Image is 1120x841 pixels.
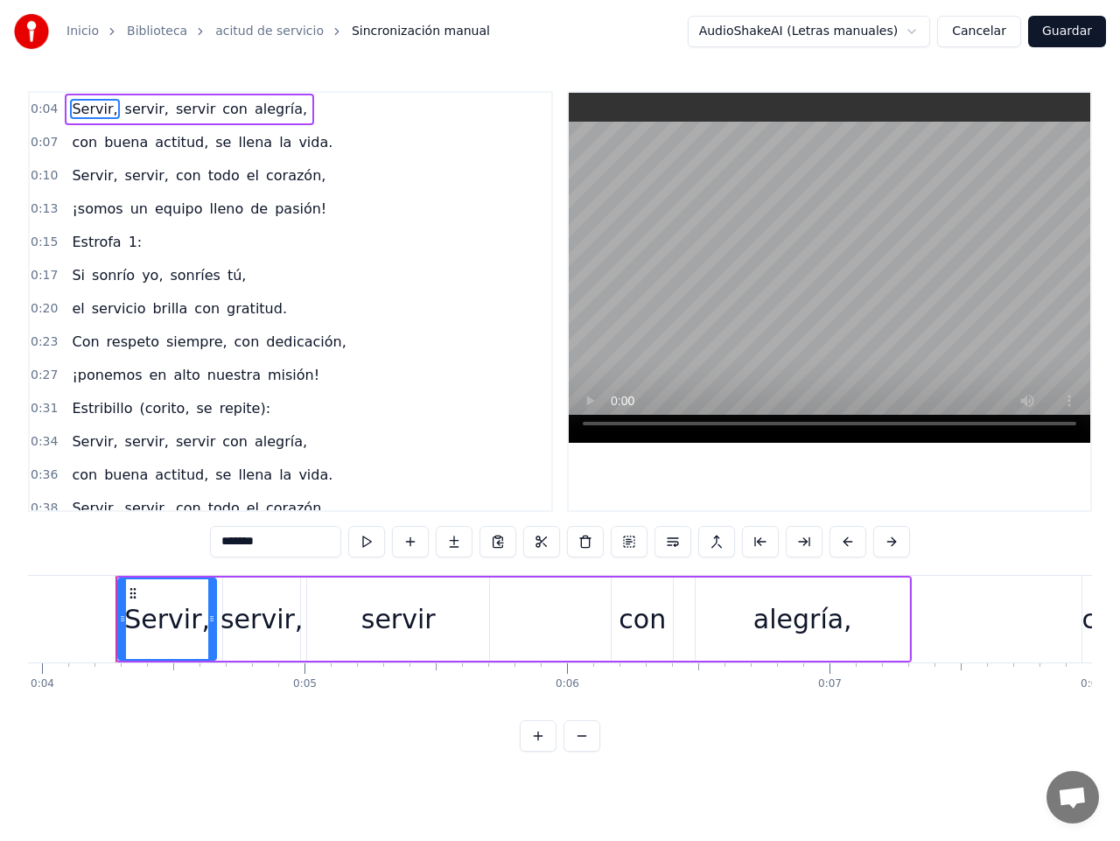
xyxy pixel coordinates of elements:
span: con [220,431,249,452]
span: alto [172,365,202,385]
img: youka [14,14,49,49]
span: Sincronización manual [352,23,490,40]
span: 0:27 [31,367,58,384]
div: alegría, [753,599,852,639]
span: misión! [266,365,321,385]
span: tú, [226,265,248,285]
span: sonrío [90,265,136,285]
span: actitud, [153,132,210,152]
span: servir [174,99,217,119]
span: la [277,465,293,485]
span: brilla [150,298,189,319]
span: 0:20 [31,300,58,318]
div: servir [361,599,436,639]
span: con [220,99,249,119]
span: 0:13 [31,200,58,218]
div: Servir, [124,599,210,639]
span: yo, [140,265,164,285]
span: llena [236,132,274,152]
span: Servir, [70,498,119,518]
span: Si [70,265,87,285]
span: se [213,465,233,485]
span: actitud, [153,465,210,485]
span: siempre, [164,332,229,352]
span: con [174,498,203,518]
a: acitud de servicio [215,23,324,40]
span: el [245,165,261,186]
a: Biblioteca [127,23,187,40]
span: buena [102,132,150,152]
div: 0:06 [556,677,579,691]
span: 0:10 [31,167,58,185]
span: vida. [297,465,334,485]
span: un [129,199,150,219]
div: 0:04 [31,677,54,691]
span: Estribillo [70,398,134,418]
div: servir, [220,599,303,639]
span: dedicación, [264,332,347,352]
span: se [194,398,213,418]
span: 1: [127,232,144,252]
span: respeto [105,332,161,352]
span: corazón, [264,498,327,518]
span: nuestra [206,365,262,385]
span: 0:38 [31,500,58,517]
button: Cancelar [937,16,1021,47]
span: buena [102,465,150,485]
div: 0:05 [293,677,317,691]
div: 0:08 [1081,677,1104,691]
div: Chat abierto [1046,771,1099,823]
span: gratitud. [225,298,289,319]
span: (corito, [137,398,191,418]
span: pasión! [273,199,328,219]
span: el [245,498,261,518]
span: todo [206,498,241,518]
div: 0:07 [818,677,842,691]
span: ¡somos [70,199,124,219]
span: con [70,132,99,152]
span: 0:04 [31,101,58,118]
span: se [213,132,233,152]
span: servir, [123,99,171,119]
span: la [277,132,293,152]
span: 0:07 [31,134,58,151]
div: con [619,599,666,639]
span: vida. [297,132,334,152]
span: 0:15 [31,234,58,251]
span: lleno [208,199,246,219]
a: Inicio [66,23,99,40]
span: Estrofa [70,232,122,252]
span: corazón, [264,165,327,186]
span: con [70,465,99,485]
span: 0:34 [31,433,58,451]
span: el [70,298,86,319]
span: servir, [123,431,171,452]
button: Guardar [1028,16,1106,47]
span: equipo [153,199,205,219]
span: en [148,365,169,385]
span: 0:17 [31,267,58,284]
span: Servir, [70,165,119,186]
span: de [248,199,269,219]
span: servicio [90,298,148,319]
span: 0:36 [31,466,58,484]
span: Servir, [70,99,119,119]
span: Servir, [70,431,119,452]
span: Con [70,332,101,352]
span: todo [206,165,241,186]
span: alegría, [253,99,309,119]
span: ¡ponemos [70,365,143,385]
nav: breadcrumb [66,23,490,40]
span: sonríes [168,265,221,285]
span: con [192,298,221,319]
span: con [174,165,203,186]
span: alegría, [253,431,309,452]
span: llena [236,465,274,485]
span: 0:23 [31,333,58,351]
span: repite): [218,398,272,418]
span: servir [174,431,217,452]
span: con [233,332,262,352]
span: servir, [123,498,171,518]
span: 0:31 [31,400,58,417]
span: servir, [123,165,171,186]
